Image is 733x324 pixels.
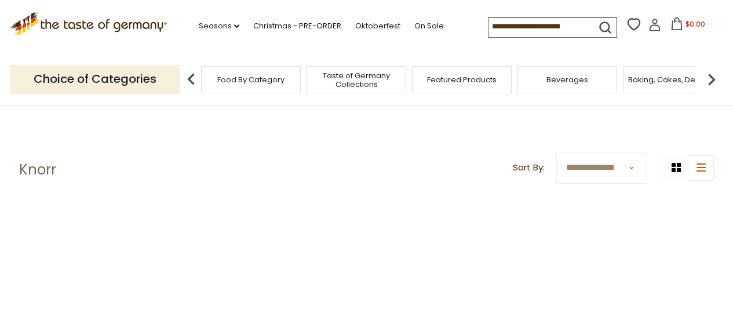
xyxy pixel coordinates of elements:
[513,161,545,175] label: Sort By:
[310,71,403,89] a: Taste of Germany Collections
[700,68,723,91] img: next arrow
[19,161,56,179] h1: Knorr
[414,20,444,32] a: On Sale
[10,65,180,93] p: Choice of Categories
[628,75,718,84] a: Baking, Cakes, Desserts
[427,75,497,84] a: Featured Products
[685,19,705,29] span: $0.00
[180,68,203,91] img: previous arrow
[546,75,588,84] a: Beverages
[199,20,239,32] a: Seasons
[355,20,400,32] a: Oktoberfest
[663,17,713,35] button: $0.00
[217,75,285,84] a: Food By Category
[253,20,341,32] a: Christmas - PRE-ORDER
